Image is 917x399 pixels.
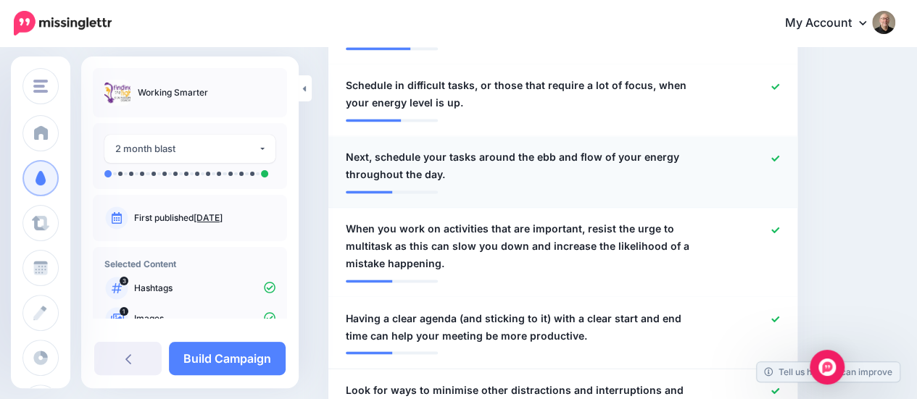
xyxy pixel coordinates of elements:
[134,282,275,295] p: Hashtags
[134,211,275,224] p: First published
[757,362,900,382] a: Tell us how we can improve
[120,307,128,316] span: 1
[346,309,704,344] span: Having a clear agenda (and sticking to it) with a clear start and end time can help your meeting ...
[14,11,112,35] img: Missinglettr
[104,80,130,106] img: 0048df774de0f18dfca504a8987b083e_thumb.jpg
[138,85,208,100] p: Working Smarter
[134,312,275,325] p: Images
[104,135,275,163] button: 2 month blast
[346,220,704,272] span: When you work on activities that are important, resist the urge to multitask as this can slow you...
[120,277,128,285] span: 3
[346,148,704,183] span: Next, schedule your tasks around the ebb and flow of your energy throughout the day.
[346,77,704,112] span: Schedule in difficult tasks, or those that require a lot of focus, when your energy level is up.
[194,212,223,223] a: [DATE]
[104,259,275,269] h4: Selected Content
[771,6,895,41] a: My Account
[33,80,48,93] img: menu.png
[115,140,258,157] div: 2 month blast
[810,350,845,385] div: Open Intercom Messenger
